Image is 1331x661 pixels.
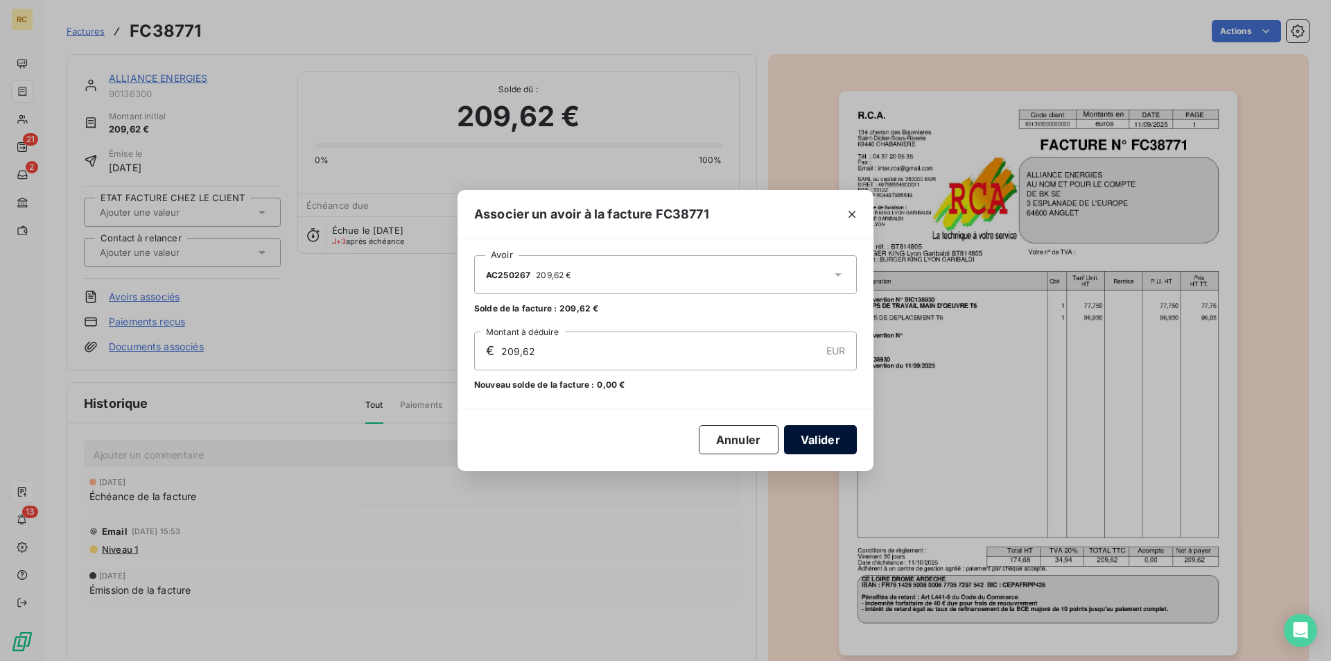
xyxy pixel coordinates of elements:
span: 209,62 € [536,270,571,280]
span: Solde de la facture : [474,302,557,315]
span: Associer un avoir à la facture FC38771 [474,205,709,223]
button: Valider [784,425,857,454]
span: AC250267 [486,270,530,280]
span: 209,62 € [559,302,598,315]
button: Annuler [699,425,778,454]
span: Nouveau solde de la facture : [474,379,594,391]
div: Open Intercom Messenger [1284,614,1317,647]
span: 0,00 € [597,379,625,391]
